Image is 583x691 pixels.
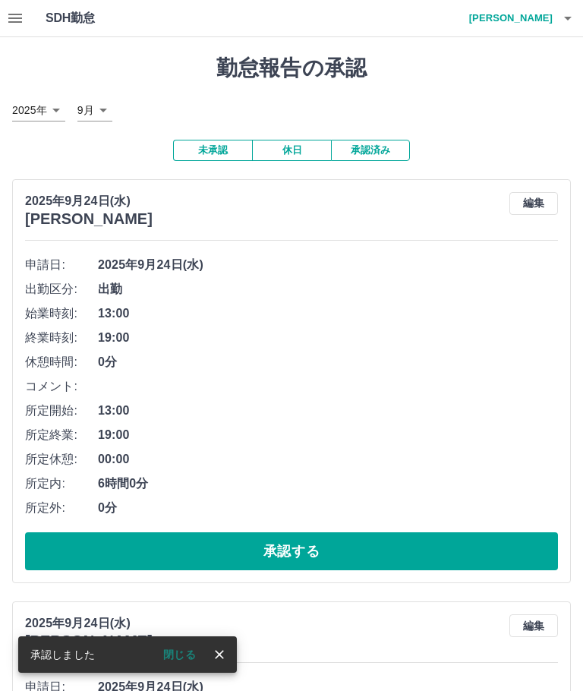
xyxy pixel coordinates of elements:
div: 9月 [77,99,112,121]
button: close [208,643,231,666]
button: 承認済み [331,140,410,161]
span: 19:00 [98,329,558,347]
h1: 勤怠報告の承認 [12,55,571,81]
span: 所定終業: [25,426,98,444]
span: 13:00 [98,402,558,420]
div: 承認しました [30,641,95,668]
span: 出勤 [98,280,558,298]
button: 閉じる [151,643,208,666]
span: 2025年9月24日(水) [98,256,558,274]
div: 2025年 [12,99,65,121]
p: 2025年9月24日(水) [25,614,153,633]
span: 始業時刻: [25,304,98,323]
span: 所定内: [25,475,98,493]
span: 出勤区分: [25,280,98,298]
span: 所定開始: [25,402,98,420]
span: 終業時刻: [25,329,98,347]
span: 所定外: [25,499,98,517]
button: 未承認 [173,140,252,161]
button: 編集 [509,192,558,215]
span: 00:00 [98,450,558,469]
span: 0分 [98,353,558,371]
span: 0分 [98,499,558,517]
span: 6時間0分 [98,475,558,493]
span: 所定休憩: [25,450,98,469]
h3: [PERSON_NAME] [25,633,153,650]
button: 編集 [509,614,558,637]
span: コメント: [25,377,98,396]
span: 休憩時間: [25,353,98,371]
p: 2025年9月24日(水) [25,192,153,210]
h3: [PERSON_NAME] [25,210,153,228]
button: 承認する [25,532,558,570]
span: 19:00 [98,426,558,444]
button: 休日 [252,140,331,161]
span: 13:00 [98,304,558,323]
span: 申請日: [25,256,98,274]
